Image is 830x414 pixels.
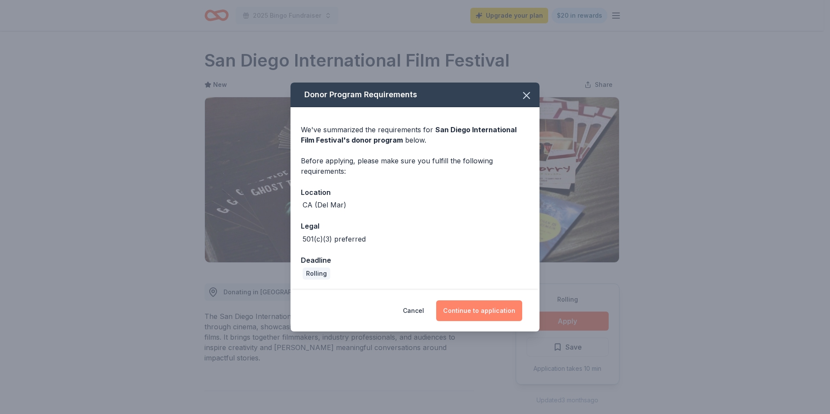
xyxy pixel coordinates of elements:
[301,187,529,198] div: Location
[301,255,529,266] div: Deadline
[303,234,366,244] div: 501(c)(3) preferred
[436,300,522,321] button: Continue to application
[403,300,424,321] button: Cancel
[290,83,539,107] div: Donor Program Requirements
[303,268,330,280] div: Rolling
[301,124,529,145] div: We've summarized the requirements for below.
[301,156,529,176] div: Before applying, please make sure you fulfill the following requirements:
[301,220,529,232] div: Legal
[303,200,346,210] div: CA (Del Mar)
